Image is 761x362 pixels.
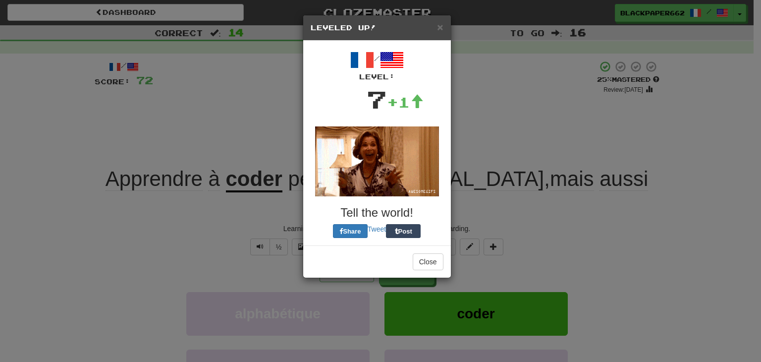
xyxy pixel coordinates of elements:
h3: Tell the world! [311,206,443,219]
button: Post [386,224,421,238]
div: +1 [387,92,424,112]
div: Level: [311,72,443,82]
button: Share [333,224,368,238]
a: Tweet [368,225,386,233]
img: lucille-bluth-8f3fd88a9e1d39ebd4dcae2a3c7398930b7aef404e756e0a294bf35c6fedb1b1.gif [315,126,439,196]
span: × [437,21,443,33]
button: Close [413,253,443,270]
div: 7 [367,82,387,117]
button: Close [437,22,443,32]
div: / [311,48,443,82]
h5: Leveled Up! [311,23,443,33]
